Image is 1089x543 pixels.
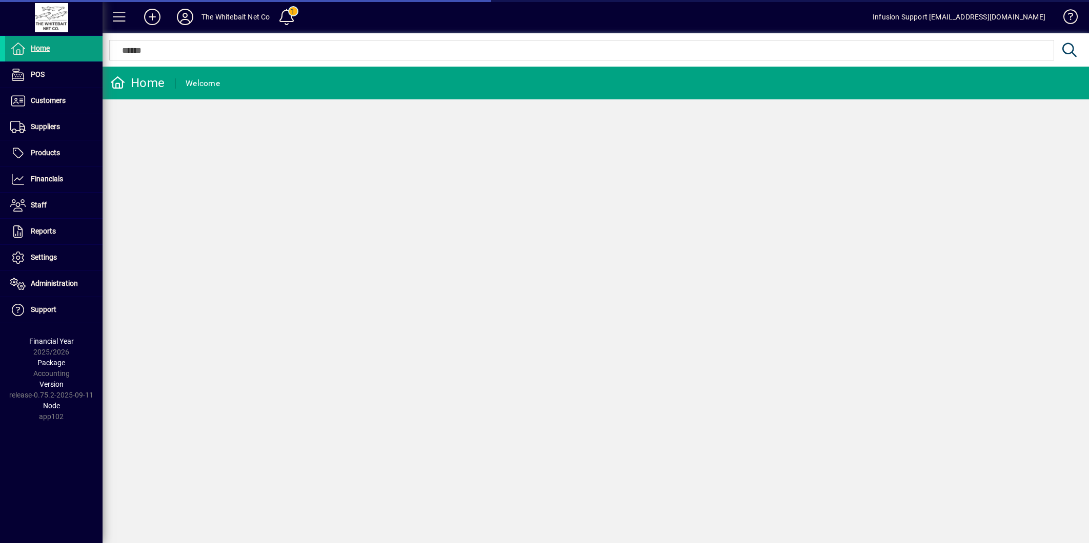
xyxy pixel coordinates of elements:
[39,380,64,388] span: Version
[31,175,63,183] span: Financials
[5,62,103,88] a: POS
[43,402,60,410] span: Node
[31,70,45,78] span: POS
[31,227,56,235] span: Reports
[5,114,103,140] a: Suppliers
[201,9,270,25] div: The Whitebait Net Co
[31,305,56,314] span: Support
[31,44,50,52] span: Home
[169,8,201,26] button: Profile
[1056,2,1076,35] a: Knowledge Base
[31,253,57,261] span: Settings
[5,166,103,192] a: Financials
[37,359,65,367] span: Package
[31,149,60,157] span: Products
[5,219,103,244] a: Reports
[110,75,165,91] div: Home
[31,122,60,131] span: Suppliers
[31,201,47,209] span: Staff
[186,75,220,92] div: Welcome
[5,88,103,114] a: Customers
[5,271,103,297] a: Administration
[5,140,103,166] a: Products
[5,245,103,270] a: Settings
[5,193,103,218] a: Staff
[873,9,1045,25] div: Infusion Support [EMAIL_ADDRESS][DOMAIN_NAME]
[31,96,66,105] span: Customers
[31,279,78,287] span: Administration
[5,297,103,323] a: Support
[136,8,169,26] button: Add
[29,337,74,345] span: Financial Year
